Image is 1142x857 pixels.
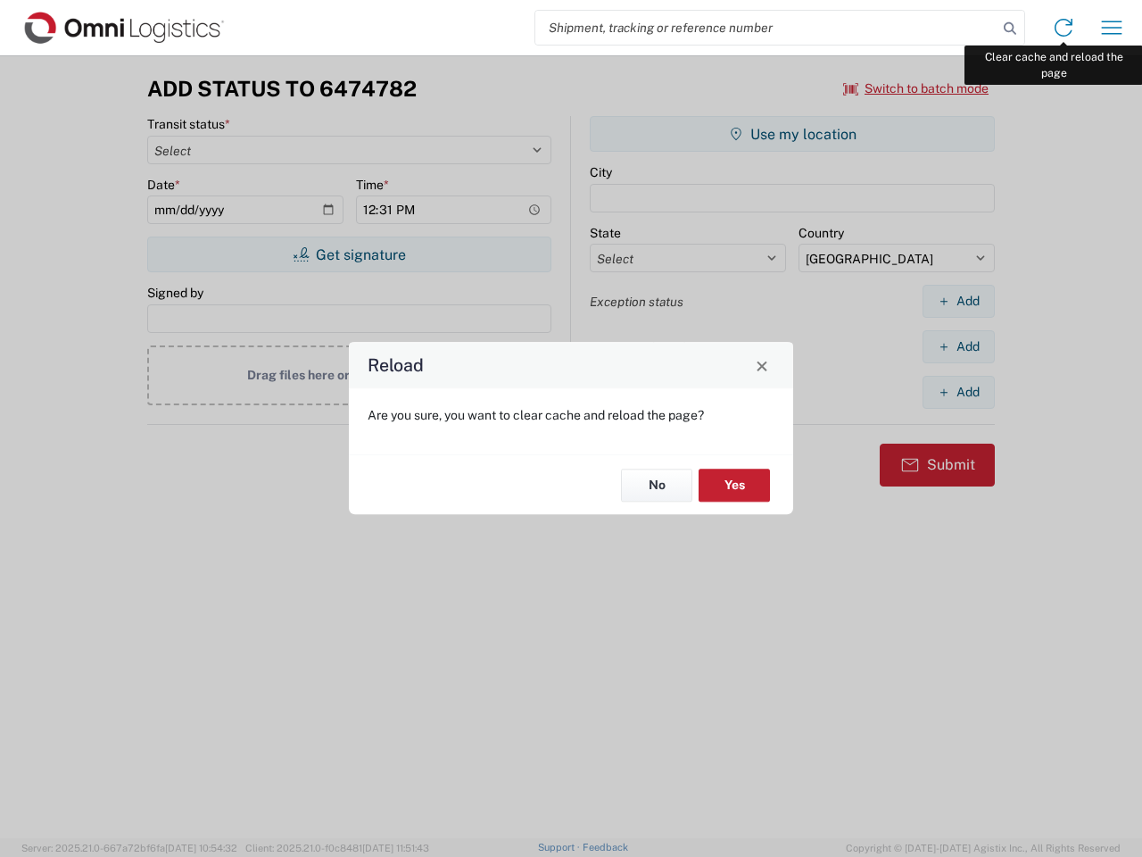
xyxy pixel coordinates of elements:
button: No [621,469,692,502]
button: Close [749,353,774,378]
button: Yes [699,469,770,502]
input: Shipment, tracking or reference number [535,11,997,45]
h4: Reload [368,353,424,379]
p: Are you sure, you want to clear cache and reload the page? [368,407,774,423]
